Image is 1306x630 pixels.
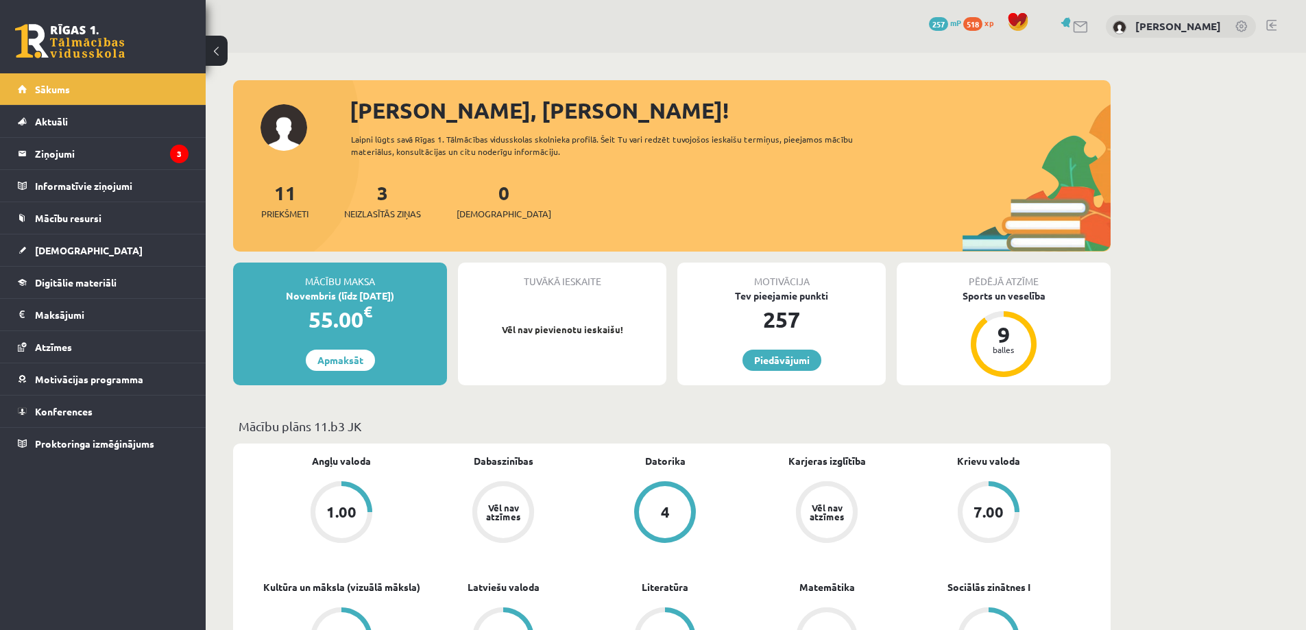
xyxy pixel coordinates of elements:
[677,303,886,336] div: 257
[35,299,189,330] legend: Maksājumi
[18,138,189,169] a: Ziņojumi3
[661,505,670,520] div: 4
[344,207,421,221] span: Neizlasītās ziņas
[35,115,68,128] span: Aktuāli
[35,244,143,256] span: [DEMOGRAPHIC_DATA]
[18,363,189,395] a: Motivācijas programma
[306,350,375,371] a: Apmaksāt
[799,580,855,594] a: Matemātika
[233,263,447,289] div: Mācību maksa
[474,454,533,468] a: Dabaszinības
[18,73,189,105] a: Sākums
[326,505,356,520] div: 1.00
[344,180,421,221] a: 3Neizlasītās ziņas
[170,145,189,163] i: 3
[645,454,686,468] a: Datorika
[458,263,666,289] div: Tuvākā ieskaite
[35,437,154,450] span: Proktoringa izmēģinājums
[35,138,189,169] legend: Ziņojumi
[484,503,522,521] div: Vēl nav atzīmes
[35,276,117,289] span: Digitālie materiāli
[312,454,371,468] a: Angļu valoda
[957,454,1020,468] a: Krievu valoda
[18,267,189,298] a: Digitālie materiāli
[788,454,866,468] a: Karjeras izglītība
[984,17,993,28] span: xp
[746,481,908,546] a: Vēl nav atzīmes
[642,580,688,594] a: Literatūra
[983,346,1024,354] div: balles
[233,303,447,336] div: 55.00
[263,580,420,594] a: Kultūra un māksla (vizuālā māksla)
[18,299,189,330] a: Maksājumi
[947,580,1030,594] a: Sociālās zinātnes I
[35,83,70,95] span: Sākums
[35,341,72,353] span: Atzīmes
[261,481,422,546] a: 1.00
[350,94,1111,127] div: [PERSON_NAME], [PERSON_NAME]!
[239,417,1105,435] p: Mācību plāns 11.b3 JK
[18,396,189,427] a: Konferences
[457,207,551,221] span: [DEMOGRAPHIC_DATA]
[363,302,372,322] span: €
[963,17,982,31] span: 518
[18,331,189,363] a: Atzīmes
[950,17,961,28] span: mP
[974,505,1004,520] div: 7.00
[677,289,886,303] div: Tev pieejamie punkti
[468,580,540,594] a: Latviešu valoda
[1135,19,1221,33] a: [PERSON_NAME]
[897,289,1111,303] div: Sports un veselība
[808,503,846,521] div: Vēl nav atzīmes
[422,481,584,546] a: Vēl nav atzīmes
[983,324,1024,346] div: 9
[584,481,746,546] a: 4
[897,289,1111,379] a: Sports un veselība 9 balles
[35,405,93,417] span: Konferences
[35,170,189,202] legend: Informatīvie ziņojumi
[351,133,878,158] div: Laipni lūgts savā Rīgas 1. Tālmācības vidusskolas skolnieka profilā. Šeit Tu vari redzēt tuvojošo...
[457,180,551,221] a: 0[DEMOGRAPHIC_DATA]
[18,234,189,266] a: [DEMOGRAPHIC_DATA]
[897,263,1111,289] div: Pēdējā atzīme
[1113,21,1126,34] img: Viktorija Romulāne
[261,207,309,221] span: Priekšmeti
[908,481,1069,546] a: 7.00
[233,289,447,303] div: Novembris (līdz [DATE])
[929,17,948,31] span: 257
[35,373,143,385] span: Motivācijas programma
[465,323,660,337] p: Vēl nav pievienotu ieskaišu!
[18,428,189,459] a: Proktoringa izmēģinājums
[742,350,821,371] a: Piedāvājumi
[18,170,189,202] a: Informatīvie ziņojumi
[35,212,101,224] span: Mācību resursi
[15,24,125,58] a: Rīgas 1. Tālmācības vidusskola
[963,17,1000,28] a: 518 xp
[18,202,189,234] a: Mācību resursi
[677,263,886,289] div: Motivācija
[929,17,961,28] a: 257 mP
[261,180,309,221] a: 11Priekšmeti
[18,106,189,137] a: Aktuāli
